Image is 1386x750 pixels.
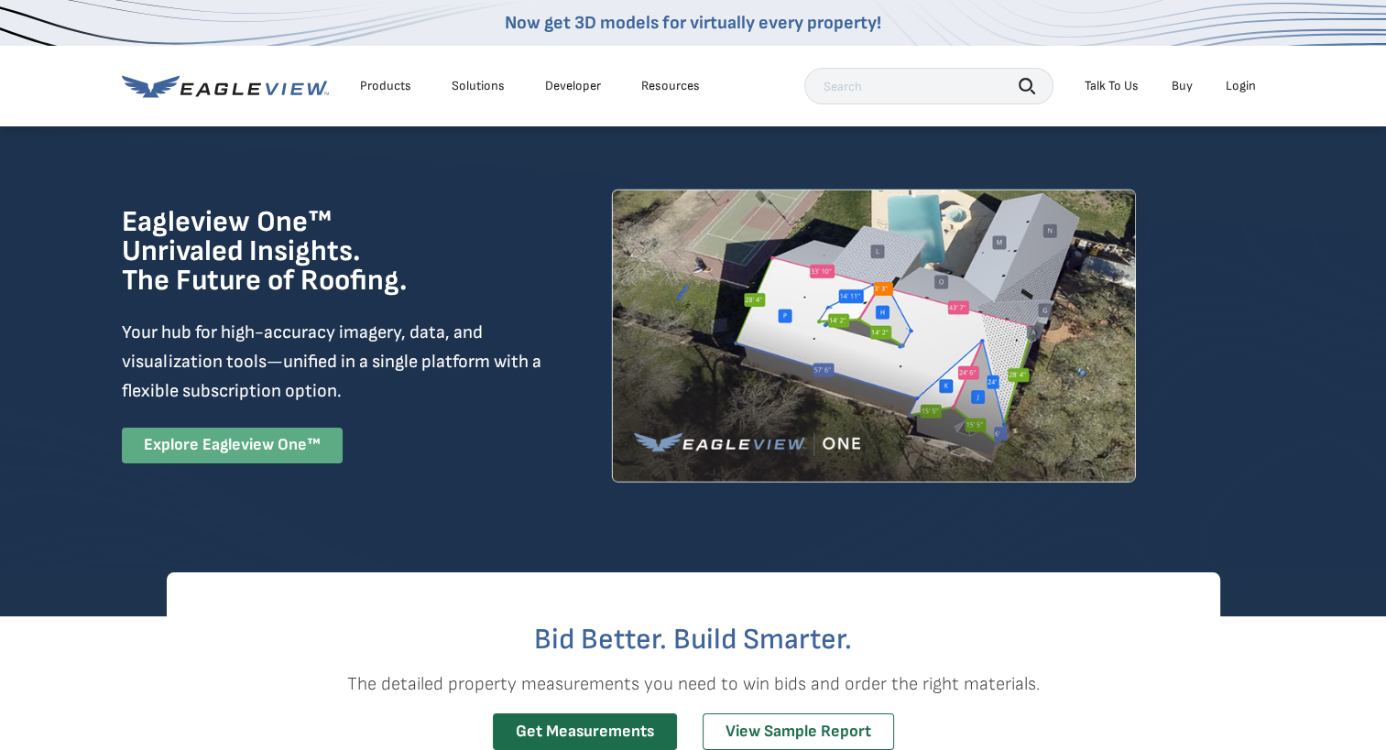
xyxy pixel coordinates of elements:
a: Developer [545,78,601,94]
p: The detailed property measurements you need to win bids and order the right materials. [167,669,1220,699]
a: Buy [1172,78,1193,94]
h1: Eagleview One™ Unrivaled Insights. The Future of Roofing. [122,208,500,296]
h2: Bid Better. Build Smarter. [167,625,1220,655]
input: Search [804,68,1053,104]
div: Resources [641,78,700,94]
div: Solutions [452,78,505,94]
a: Now get 3D models for virtually every property! [505,12,881,34]
a: Explore Eagleview One™ [122,428,343,463]
p: Your hub for high-accuracy imagery, data, and visualization tools—unified in a single platform wi... [122,318,545,406]
div: Login [1226,78,1256,94]
div: Products [360,78,411,94]
div: Talk To Us [1085,78,1139,94]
